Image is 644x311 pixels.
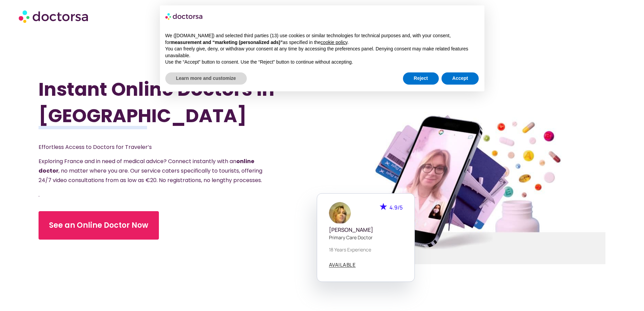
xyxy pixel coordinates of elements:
[39,211,159,240] a: See an Online Doctor Now
[165,32,479,46] p: We ([DOMAIN_NAME]) and selected third parties (13) use cookies or similar technologies for techni...
[165,46,479,59] p: You can freely give, deny, or withdraw your consent at any time by accessing the preferences pane...
[171,40,283,45] strong: measurement and “marketing (personalized ads)”
[320,40,347,45] a: cookie policy
[329,234,403,241] p: Primary care doctor
[39,157,262,184] span: Exploring France and in need of medical advice? Connect instantly with an , no matter where you a...
[39,190,263,200] p: .
[165,72,247,85] button: Learn more and customize
[329,246,403,253] p: 18 years experience
[49,220,148,231] span: See an Online Doctor Now
[165,11,203,22] img: logo
[39,143,152,151] span: Effortless Access to Doctors for Traveler’s
[165,59,479,66] p: Use the “Accept” button to consent. Use the “Reject” button to continue without accepting.
[389,204,403,211] span: 4.9/5
[39,76,279,129] h1: Instant Online Doctors in [GEOGRAPHIC_DATA]
[403,72,439,85] button: Reject
[329,227,403,233] h5: [PERSON_NAME]
[329,262,356,268] a: AVAILABLE
[442,72,479,85] button: Accept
